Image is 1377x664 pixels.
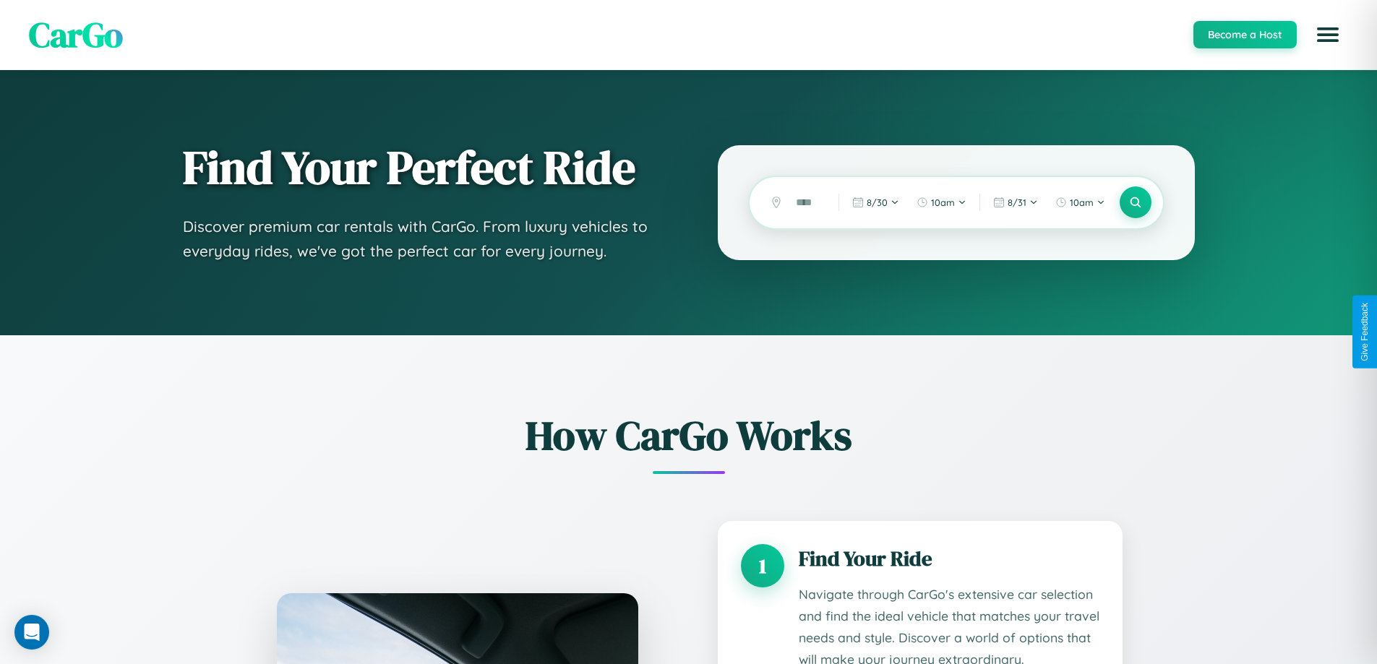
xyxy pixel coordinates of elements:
button: 8/30 [845,191,906,214]
div: Open Intercom Messenger [14,615,49,650]
h1: Find Your Perfect Ride [183,142,660,193]
span: 8 / 31 [1008,197,1026,208]
h2: How CarGo Works [255,408,1123,463]
span: 10am [931,197,955,208]
h3: Find Your Ride [799,544,1099,573]
span: 8 / 30 [867,197,888,208]
button: 8/31 [986,191,1045,214]
div: Give Feedback [1360,303,1370,361]
span: CarGo [29,11,123,59]
div: 1 [741,544,784,587]
button: 10am [909,191,974,214]
button: 10am [1048,191,1112,214]
p: Discover premium car rentals with CarGo. From luxury vehicles to everyday rides, we've got the pe... [183,215,660,263]
span: 10am [1070,197,1094,208]
button: Open menu [1308,14,1348,55]
button: Become a Host [1193,21,1297,48]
